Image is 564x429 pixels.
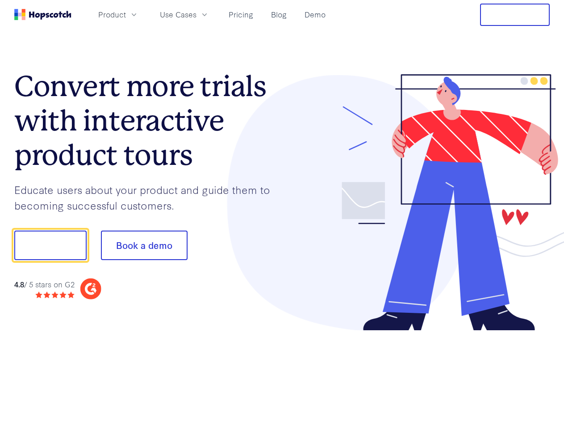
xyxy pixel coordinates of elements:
span: Use Cases [160,9,196,20]
h1: Convert more trials with interactive product tours [14,69,282,172]
a: Demo [301,7,329,22]
button: Book a demo [101,231,188,260]
button: Product [93,7,144,22]
button: Show me! [14,231,87,260]
span: Product [98,9,126,20]
button: Free Trial [480,4,550,26]
p: Educate users about your product and guide them to becoming successful customers. [14,182,282,213]
div: / 5 stars on G2 [14,279,75,290]
a: Pricing [225,7,257,22]
button: Use Cases [155,7,214,22]
strong: 4.8 [14,279,24,289]
a: Blog [267,7,290,22]
a: Home [14,9,71,20]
